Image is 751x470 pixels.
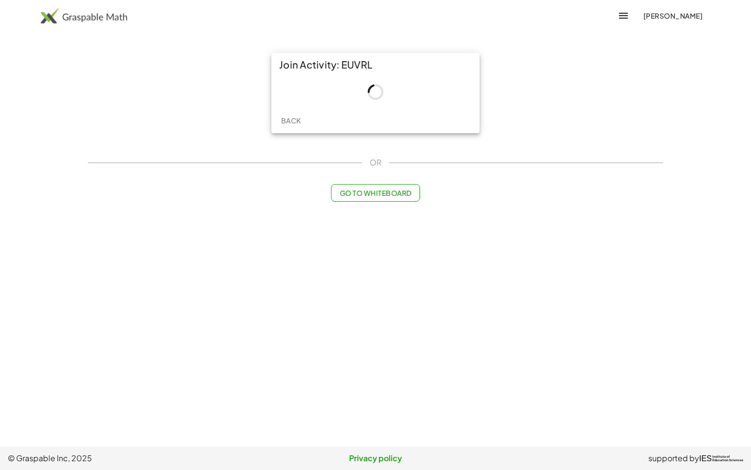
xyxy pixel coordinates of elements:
span: Go to Whiteboard [339,188,411,197]
a: Privacy policy [253,452,498,464]
span: supported by [648,452,699,464]
a: IESInstitute ofEducation Sciences [699,452,743,464]
span: Back [281,116,301,125]
span: © Graspable Inc, 2025 [8,452,253,464]
button: [PERSON_NAME] [635,7,710,24]
button: Go to Whiteboard [331,184,420,202]
span: IES [699,454,712,463]
button: Back [275,112,307,129]
span: [PERSON_NAME] [643,11,703,20]
span: Institute of Education Sciences [712,455,743,462]
span: OR [370,157,381,168]
div: Join Activity: EUVRL [271,53,480,76]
